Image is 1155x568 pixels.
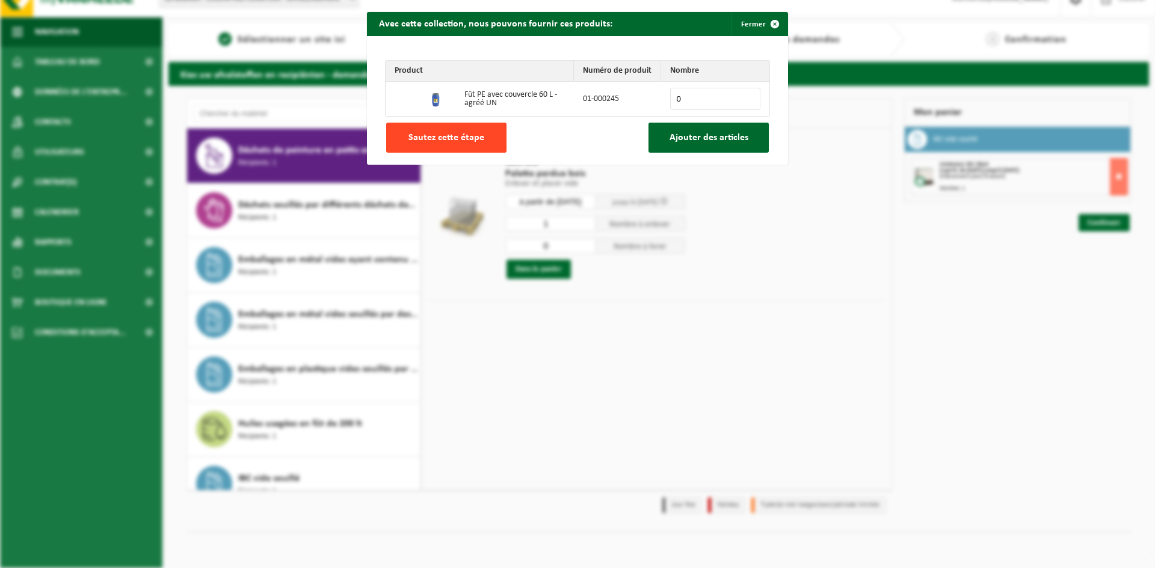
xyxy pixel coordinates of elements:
[455,82,574,116] td: Fût PE avec couvercle 60 L - agréé UN
[648,123,769,153] button: Ajouter des articles
[661,61,769,82] th: Nombre
[386,61,574,82] th: Product
[367,12,624,35] h2: Avec cette collection, nous pouvons fournir ces produits:
[670,133,748,142] span: Ajouter des articles
[731,12,787,36] button: Fermer
[427,88,446,108] img: 01-000245
[386,123,507,153] button: Sautez cette étape
[408,133,484,142] span: Sautez cette étape
[574,61,661,82] th: Numéro de produit
[574,82,661,116] td: 01-000245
